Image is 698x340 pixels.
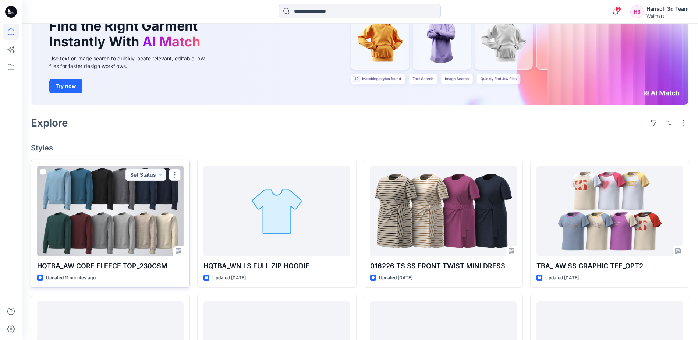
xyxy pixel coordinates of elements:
[630,5,644,18] div: H3
[37,261,184,271] p: HQTBA_AW CORE FLEECE TOP_230GSM
[37,166,184,256] a: HQTBA_AW CORE FLEECE TOP_230GSM
[203,261,350,271] p: HQTBA_WN LS FULL ZIP HOODIE
[212,274,246,282] p: Updated [DATE]
[31,144,689,152] h4: Styles
[646,4,689,13] div: Hansoll 3d Team
[49,79,82,93] button: Try now
[49,54,215,70] div: Use text or image search to quickly locate relevant, editable .bw files for faster design workflows.
[379,274,412,282] p: Updated [DATE]
[536,166,683,256] a: TBA_ AW SS GRAPHIC TEE_OPT2
[203,166,350,256] a: HQTBA_WN LS FULL ZIP HOODIE
[31,117,68,129] h2: Explore
[370,166,517,256] a: 016226 TS SS FRONT TWIST MINI DRESS
[49,18,204,50] h1: Find the Right Garment Instantly With
[646,13,689,19] div: Walmart
[615,6,621,12] span: 2
[46,274,96,282] p: Updated 11 minutes ago
[142,33,200,50] span: AI Match
[545,274,579,282] p: Updated [DATE]
[536,261,683,271] p: TBA_ AW SS GRAPHIC TEE_OPT2
[370,261,517,271] p: 016226 TS SS FRONT TWIST MINI DRESS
